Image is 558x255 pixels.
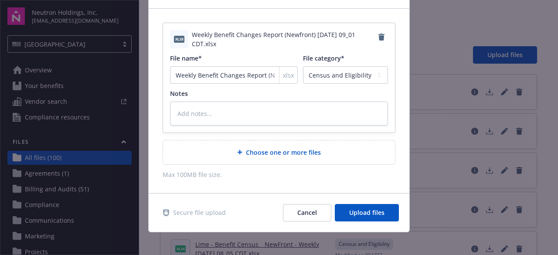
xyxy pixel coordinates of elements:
[174,36,184,42] span: xlsx
[303,54,344,62] span: File category*
[349,208,384,217] span: Upload files
[192,30,374,48] span: Weekly Benefit Changes Report (Newfront) [DATE] 09_01 CDT.xlsx
[246,148,321,157] span: Choose one or more files
[283,71,294,80] span: xlsx
[283,204,331,221] button: Cancel
[297,208,317,217] span: Cancel
[163,140,395,165] div: Choose one or more files
[170,54,202,62] span: File name*
[170,89,188,98] span: Notes
[173,208,226,217] span: Secure file upload
[163,170,395,179] span: Max 100MB file size.
[170,66,298,84] input: Add file name...
[335,204,399,221] button: Upload files
[374,30,388,44] a: Remove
